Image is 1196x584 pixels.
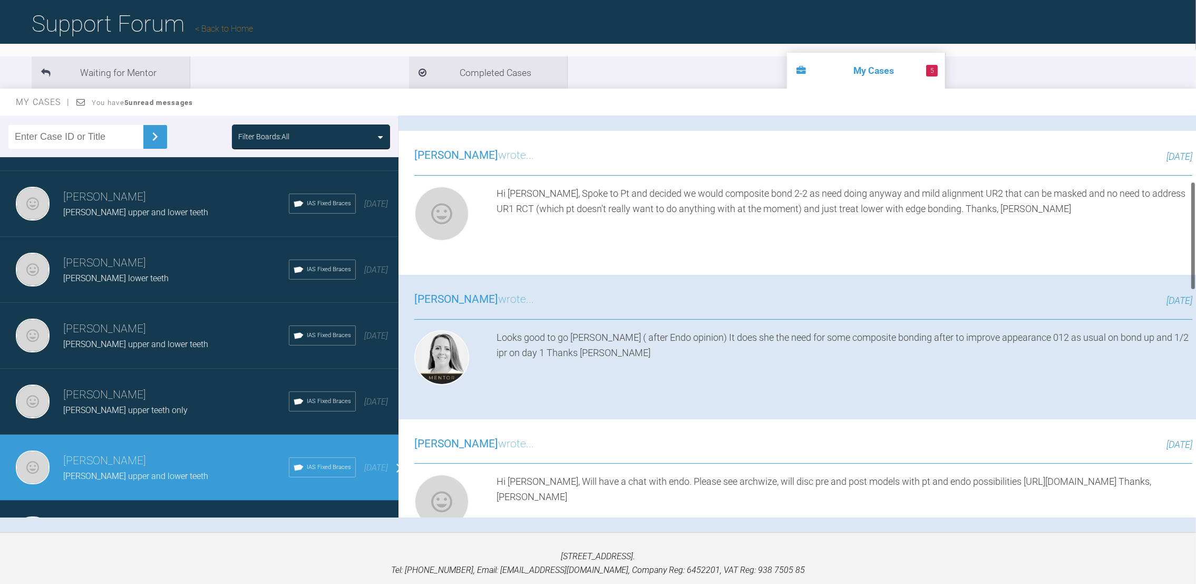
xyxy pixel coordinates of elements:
[63,471,208,481] span: [PERSON_NAME] upper and lower teeth
[307,265,351,274] span: IAS Fixed Braces
[8,125,143,149] input: Enter Case ID or Title
[147,128,163,145] img: chevronRight.28bd32b0.svg
[32,5,253,42] h1: Support Forum
[63,207,208,217] span: [PERSON_NAME] upper and lower teeth
[307,397,351,406] span: IAS Fixed Braces
[63,188,289,206] h3: [PERSON_NAME]
[307,331,351,340] span: IAS Fixed Braces
[409,56,567,89] li: Completed Cases
[414,293,498,305] span: [PERSON_NAME]
[16,385,50,418] img: Neil Fearns
[364,331,388,341] span: [DATE]
[364,463,388,473] span: [DATE]
[16,187,50,221] img: Neil Fearns
[307,199,351,208] span: IAS Fixed Braces
[16,253,50,286] img: Neil Fearns
[16,451,50,484] img: Neil Fearns
[124,99,193,107] strong: 5 unread messages
[364,199,388,209] span: [DATE]
[63,273,169,283] span: [PERSON_NAME] lower teeth
[497,330,1192,389] div: Looks good to go [PERSON_NAME] ( after Endo opinion) It does she the need for some composite bond...
[1166,439,1192,450] span: [DATE]
[63,386,289,404] h3: [PERSON_NAME]
[1166,295,1192,306] span: [DATE]
[414,149,498,161] span: [PERSON_NAME]
[63,320,289,338] h3: [PERSON_NAME]
[497,474,1192,533] div: Hi [PERSON_NAME], Will have a chat with endo. Please see archwize, will disc pre and post models ...
[92,99,193,107] span: You have
[238,131,289,142] div: Filter Boards: All
[63,405,188,415] span: [PERSON_NAME] upper teeth only
[926,65,938,76] span: 5
[414,291,534,309] h3: wrote...
[497,186,1192,245] div: Hi [PERSON_NAME], Spoke to Pt and decided we would composite bond 2-2 as need doing anyway and mi...
[1166,151,1192,162] span: [DATE]
[16,319,50,352] img: Neil Fearns
[414,147,534,165] h3: wrote...
[17,550,1179,577] p: [STREET_ADDRESS]. Tel: [PHONE_NUMBER], Email: [EMAIL_ADDRESS][DOMAIN_NAME], Company Reg: 6452201,...
[414,474,469,529] img: Neil Fearns
[63,339,208,349] span: [PERSON_NAME] upper and lower teeth
[307,463,351,472] span: IAS Fixed Braces
[414,186,469,241] img: Neil Fearns
[63,452,289,470] h3: [PERSON_NAME]
[414,437,498,450] span: [PERSON_NAME]
[414,435,534,453] h3: wrote...
[414,330,469,385] img: Emma Dougherty
[63,254,289,272] h3: [PERSON_NAME]
[195,24,253,34] a: Back to Home
[364,397,388,407] span: [DATE]
[787,53,945,89] li: My Cases
[364,265,388,275] span: [DATE]
[32,56,190,89] li: Waiting for Mentor
[16,97,70,107] span: My Cases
